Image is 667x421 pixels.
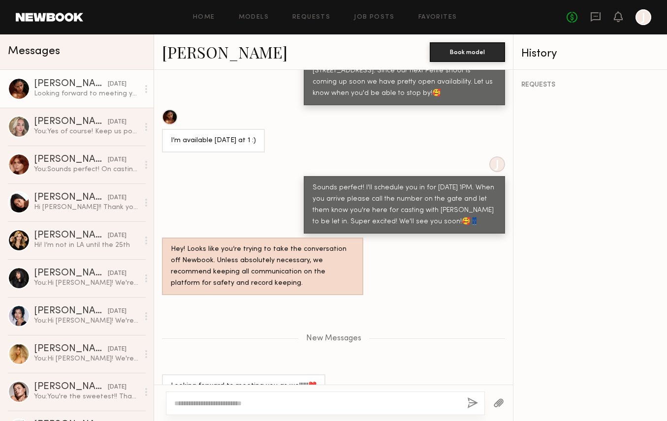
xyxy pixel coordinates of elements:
div: Looking forward to meeting you as wellll!!❤️ [34,89,139,98]
a: Home [193,14,215,21]
div: [PERSON_NAME] [34,344,108,354]
button: Book model [430,42,505,62]
div: [PERSON_NAME] [34,79,108,89]
div: Sounds perfect! I'll schedule you in for [DATE] 1PM. When you arrive please call the number on th... [313,182,496,228]
div: [PERSON_NAME] [34,269,108,278]
div: [DATE] [108,80,127,89]
div: You: Sounds perfect! On casting day, please give our office a call at the number on the front gat... [34,165,139,174]
div: [DATE] [108,345,127,354]
a: [PERSON_NAME] [162,41,287,62]
div: Hi! I’m not in LA until the 25th [34,241,139,250]
div: [PERSON_NAME] [34,155,108,165]
div: History [521,48,659,60]
div: [DATE] [108,118,127,127]
div: I’m available [DATE] at 1 :) [171,135,256,147]
div: [PERSON_NAME] [34,231,108,241]
span: New Messages [306,334,361,343]
a: Job Posts [354,14,395,21]
div: [DATE] [108,193,127,203]
div: [PERSON_NAME] [34,382,108,392]
div: Hi [PERSON_NAME]!! Thank you so much for thinking of me!! I’m currently only able to fly out for ... [34,203,139,212]
div: [DATE] [108,155,127,165]
a: J [635,9,651,25]
a: Requests [292,14,330,21]
div: [PERSON_NAME] [34,306,108,316]
div: [DATE] [108,269,127,278]
div: You: Hi [PERSON_NAME]! We're reaching out from the [PERSON_NAME] Jeans wholesale department ([URL... [34,354,139,363]
div: Good morning [PERSON_NAME], so happy to be in touch! :) Yes we'll be casting at our main office [... [313,43,496,99]
span: Messages [8,46,60,57]
a: Favorites [418,14,457,21]
div: [DATE] [108,307,127,316]
div: Looking forward to meeting you as wellll!!❤️ [171,381,317,392]
div: [DATE] [108,383,127,392]
a: Book model [430,47,505,56]
div: You: You're the sweetest!! Thank you so much, you've been amazing to shoot with!!🥹💙 [34,392,139,401]
div: REQUESTS [521,82,659,89]
div: You: Hi [PERSON_NAME]! We're reaching out from the [PERSON_NAME] Jeans wholesale department ([URL... [34,278,139,288]
div: Hey! Looks like you’re trying to take the conversation off Newbook. Unless absolutely necessary, ... [171,244,354,289]
div: [PERSON_NAME] [34,117,108,127]
div: [PERSON_NAME] [34,193,108,203]
a: Models [239,14,269,21]
div: [DATE] [108,231,127,241]
div: You: Hi [PERSON_NAME]! We're reaching out from the [PERSON_NAME] Jeans wholesale department ([URL... [34,316,139,326]
div: You: Yes of course! Keep us posted🤗 [34,127,139,136]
